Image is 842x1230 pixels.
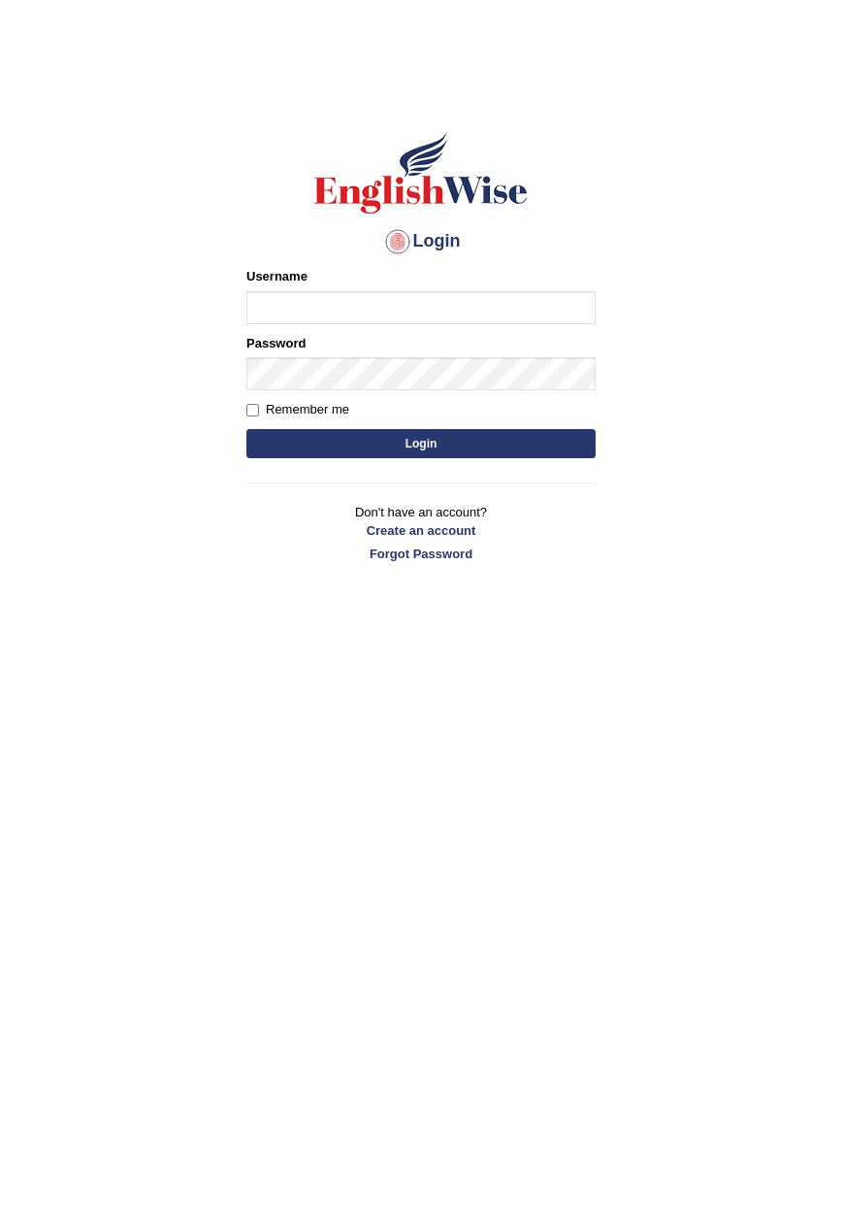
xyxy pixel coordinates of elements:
button: Login [246,429,596,458]
a: Create an account [246,521,596,540]
h4: Login [246,226,596,257]
input: Remember me [246,404,259,416]
p: Don't have an account? [246,503,596,563]
a: Forgot Password [246,545,596,563]
label: Password [246,334,306,352]
label: Username [246,267,308,285]
label: Remember me [246,400,349,419]
img: Logo of English Wise sign in for intelligent practice with AI [310,129,532,216]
